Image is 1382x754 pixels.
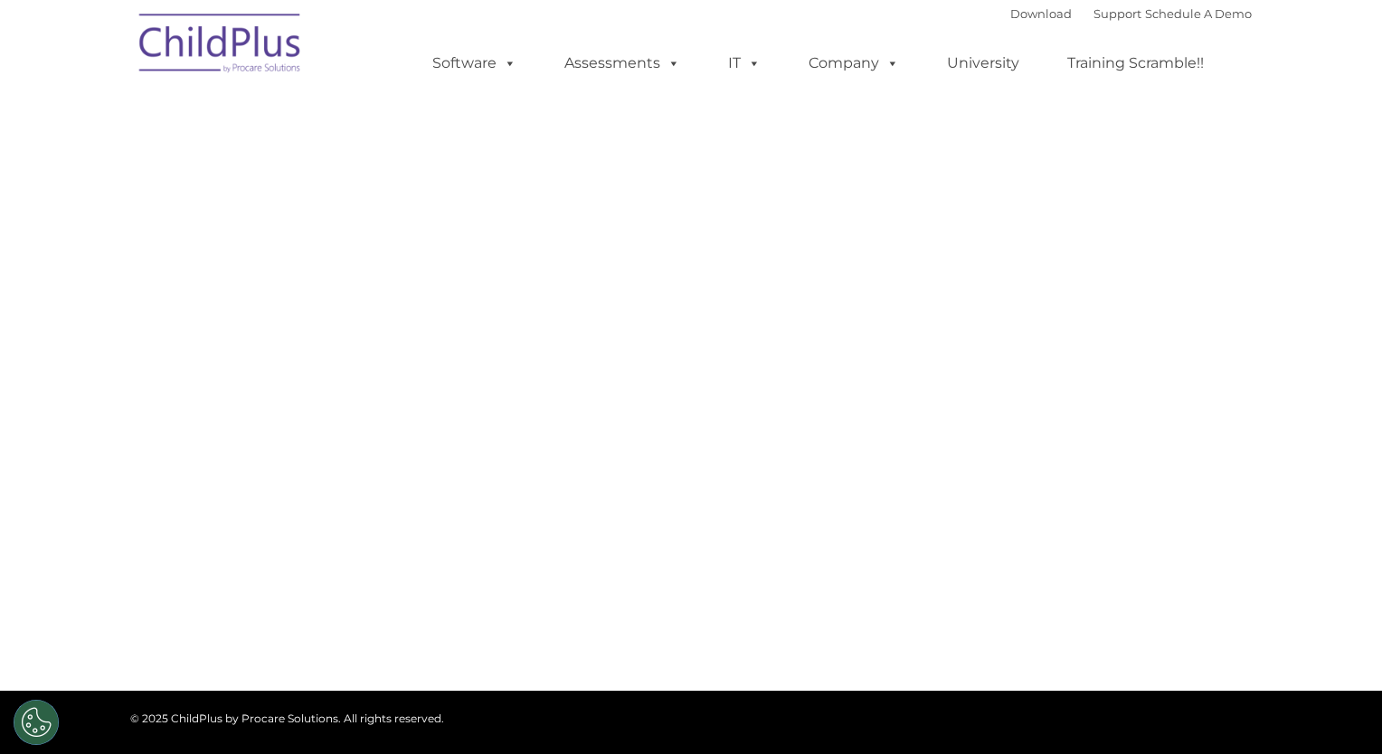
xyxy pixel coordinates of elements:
[1093,6,1141,21] a: Support
[929,45,1037,81] a: University
[1145,6,1252,21] a: Schedule A Demo
[1010,6,1252,21] font: |
[14,700,59,745] button: Cookies Settings
[710,45,779,81] a: IT
[130,712,444,725] span: © 2025 ChildPlus by Procare Solutions. All rights reserved.
[414,45,535,81] a: Software
[1049,45,1222,81] a: Training Scramble!!
[790,45,917,81] a: Company
[130,1,311,91] img: ChildPlus by Procare Solutions
[1010,6,1072,21] a: Download
[546,45,698,81] a: Assessments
